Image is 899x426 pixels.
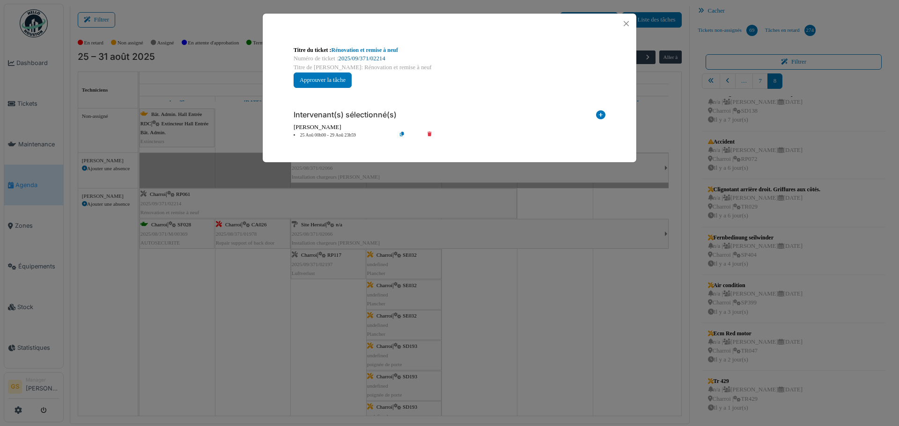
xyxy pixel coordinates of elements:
[596,110,605,123] i: Ajouter
[294,72,352,88] button: Approuver la tâche
[332,47,398,53] a: Rénovation et remise à neuf
[294,110,397,119] h6: Intervenant(s) sélectionné(s)
[294,63,605,72] div: Titre de [PERSON_NAME]: Rénovation et remise à neuf
[294,123,605,132] div: [PERSON_NAME]
[289,132,396,139] li: 25 Aoû 00h00 - 29 Aoû 23h59
[339,55,385,62] a: 2025/09/371/02214
[620,17,633,30] button: Close
[294,54,605,63] div: Numéro de ticket :
[294,46,605,54] div: Titre du ticket :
